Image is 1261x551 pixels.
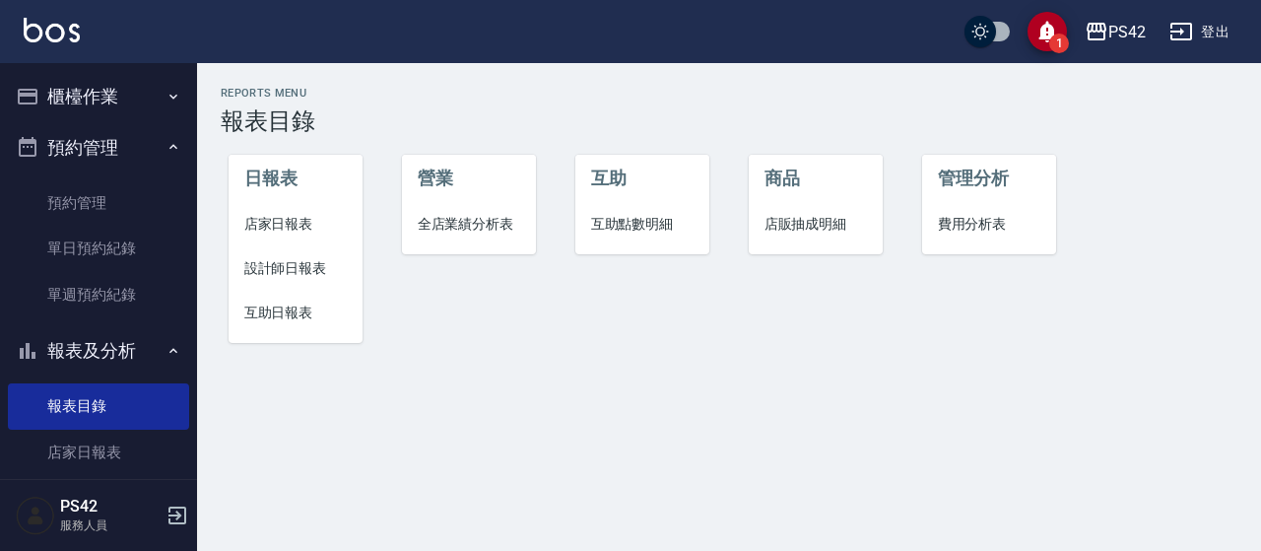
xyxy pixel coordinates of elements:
[8,71,189,122] button: 櫃檯作業
[24,18,80,42] img: Logo
[8,475,189,520] a: 互助日報表
[221,87,1237,100] h2: Reports Menu
[749,155,884,202] li: 商品
[8,180,189,226] a: 預約管理
[60,497,161,517] h5: PS42
[8,226,189,271] a: 單日預約紀錄
[764,214,868,235] span: 店販抽成明細
[418,214,521,235] span: 全店業績分析表
[402,202,537,246] a: 全店業績分析表
[229,202,364,246] a: 店家日報表
[8,122,189,173] button: 預約管理
[229,155,364,202] li: 日報表
[8,383,189,429] a: 報表目錄
[1028,12,1067,51] button: save
[8,272,189,317] a: 單週預約紀錄
[575,155,710,202] li: 互助
[229,291,364,335] a: 互助日報表
[922,155,1057,202] li: 管理分析
[938,214,1041,235] span: 費用分析表
[591,214,695,235] span: 互助點數明細
[60,517,161,534] p: 服務人員
[1077,12,1154,52] button: PS42
[16,496,55,535] img: Person
[575,202,710,246] a: 互助點數明細
[1108,20,1146,44] div: PS42
[1161,14,1237,50] button: 登出
[749,202,884,246] a: 店販抽成明細
[244,214,348,235] span: 店家日報表
[402,155,537,202] li: 營業
[1049,34,1069,53] span: 1
[8,430,189,475] a: 店家日報表
[8,325,189,377] button: 報表及分析
[244,258,348,279] span: 設計師日報表
[221,107,1237,135] h3: 報表目錄
[244,303,348,323] span: 互助日報表
[922,202,1057,246] a: 費用分析表
[229,246,364,291] a: 設計師日報表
